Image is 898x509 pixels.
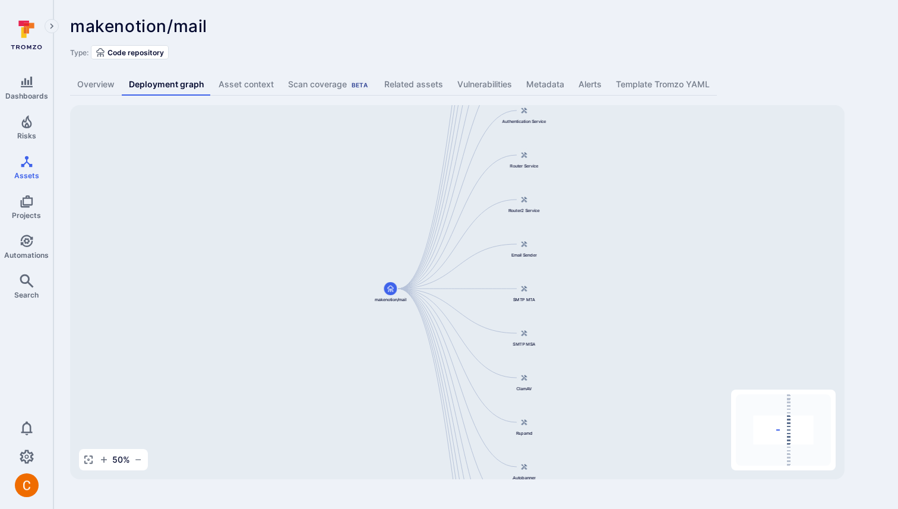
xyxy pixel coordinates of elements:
[513,341,536,347] span: SMTP MSA
[4,251,49,260] span: Automations
[349,80,370,90] div: Beta
[508,207,540,213] span: Router2 Service
[15,473,39,497] div: Camilo Rivera
[288,78,370,90] div: Scan coverage
[70,16,207,36] span: makenotion/mail
[15,473,39,497] img: ACg8ocJuq_DPPTkXyD9OlTnVLvDrpObecjcADscmEHLMiTyEnTELew=s96-c
[519,74,571,96] a: Metadata
[48,21,56,31] i: Expand navigation menu
[122,74,211,96] a: Deployment graph
[70,48,88,57] span: Type:
[211,74,281,96] a: Asset context
[45,19,59,33] button: Expand navigation menu
[17,131,36,140] span: Risks
[107,48,164,57] span: Code repository
[502,118,546,124] span: Authentication Service
[513,475,536,480] span: Autobanner
[571,74,609,96] a: Alerts
[112,454,130,466] span: 50 %
[12,211,41,220] span: Projects
[5,91,48,100] span: Dashboards
[517,385,532,391] span: ClamAV
[14,171,39,180] span: Assets
[377,74,450,96] a: Related assets
[609,74,717,96] a: Template Tromzo YAML
[70,74,122,96] a: Overview
[70,74,881,96] div: Asset tabs
[510,163,539,169] span: Router Service
[450,74,519,96] a: Vulnerabilities
[14,290,39,299] span: Search
[516,430,533,436] span: Rspamd
[375,296,407,302] span: makenotion/mail
[511,252,537,258] span: Email Sender
[513,296,536,302] span: SMTP MTA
